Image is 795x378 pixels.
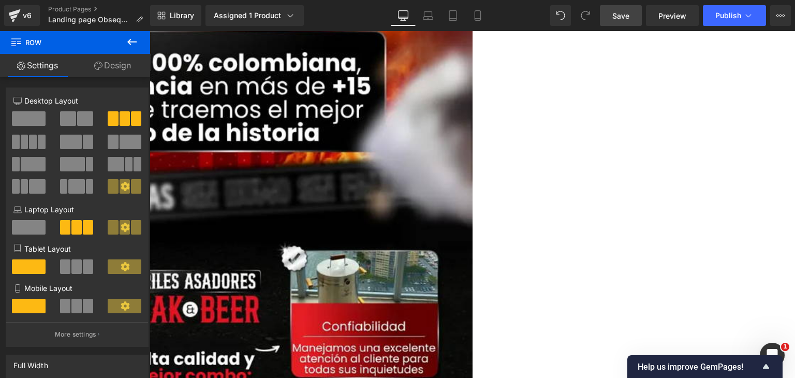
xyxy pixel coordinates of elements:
span: Preview [658,10,686,21]
span: 1 [781,343,789,351]
button: More settings [6,322,148,346]
button: More [770,5,791,26]
a: Mobile [465,5,490,26]
a: Preview [646,5,699,26]
p: Laptop Layout [13,204,141,215]
a: Laptop [416,5,440,26]
span: Publish [715,11,741,20]
button: Publish [703,5,766,26]
button: Redo [575,5,596,26]
iframe: Intercom live chat [760,343,785,368]
div: Assigned 1 Product [214,10,296,21]
p: Mobile Layout [13,283,141,294]
span: Save [612,10,629,21]
span: Row [10,31,114,54]
a: Desktop [391,5,416,26]
div: v6 [21,9,34,22]
button: Undo [550,5,571,26]
a: Design [75,54,150,77]
button: Show survey - Help us improve GemPages! [638,360,772,373]
span: Library [170,11,194,20]
p: More settings [55,330,96,339]
a: New Library [150,5,201,26]
a: Product Pages [48,5,151,13]
p: Desktop Layout [13,95,141,106]
div: Full Width [13,355,48,370]
a: Tablet [440,5,465,26]
p: Tablet Layout [13,243,141,254]
a: v6 [4,5,40,26]
span: Landing page Obsequios [48,16,131,24]
span: Help us improve GemPages! [638,362,760,372]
